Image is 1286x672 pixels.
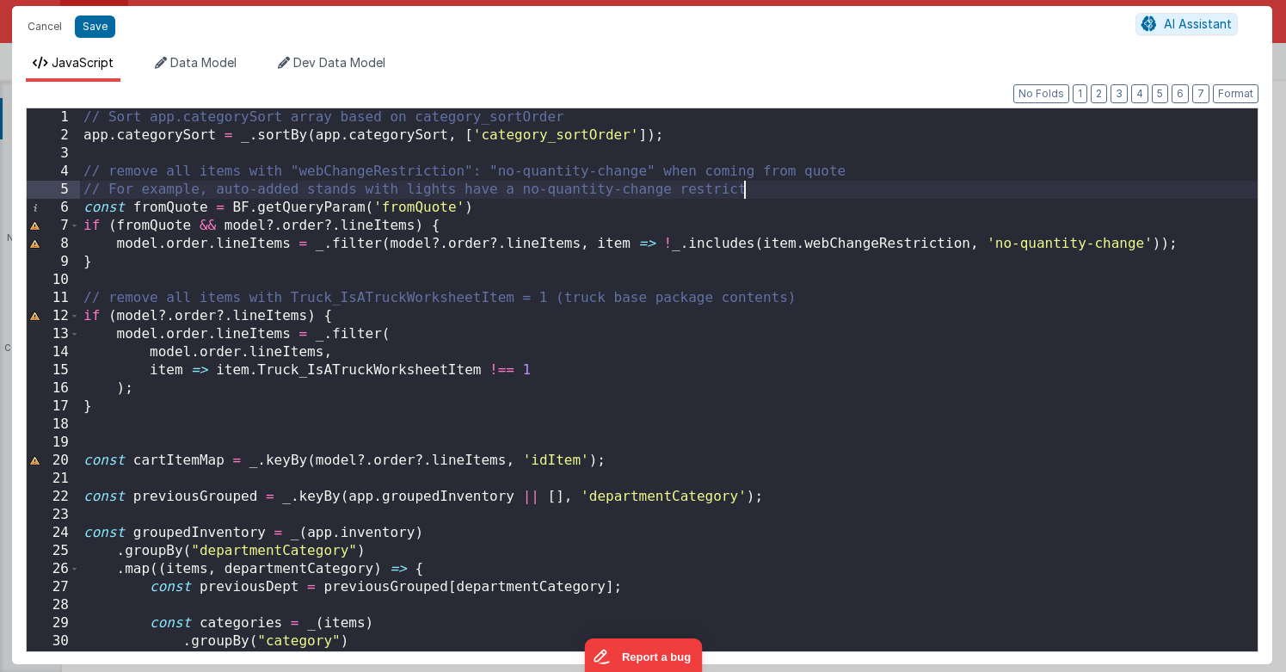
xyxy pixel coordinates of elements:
div: 3 [27,145,80,163]
div: 15 [27,361,80,379]
button: 2 [1091,84,1107,103]
button: Save [75,15,115,38]
div: 9 [27,253,80,271]
button: No Folds [1013,84,1069,103]
div: 21 [27,470,80,488]
div: 6 [27,199,80,217]
div: 30 [27,632,80,650]
div: 1 [27,108,80,126]
button: 7 [1192,84,1209,103]
div: 29 [27,614,80,632]
span: Data Model [170,55,237,70]
div: 17 [27,398,80,416]
div: 27 [27,578,80,596]
div: 24 [27,524,80,542]
div: 31 [27,650,80,669]
button: 3 [1111,84,1128,103]
div: 23 [27,506,80,524]
div: 28 [27,596,80,614]
span: JavaScript [52,55,114,70]
button: Format [1213,84,1258,103]
span: Dev Data Model [293,55,385,70]
div: 22 [27,488,80,506]
div: 26 [27,560,80,578]
div: 20 [27,452,80,470]
div: 7 [27,217,80,235]
button: 1 [1073,84,1087,103]
div: 13 [27,325,80,343]
div: 18 [27,416,80,434]
div: 5 [27,181,80,199]
button: Cancel [19,15,71,39]
div: 25 [27,542,80,560]
div: 16 [27,379,80,398]
button: 4 [1131,84,1148,103]
div: 8 [27,235,80,253]
div: 4 [27,163,80,181]
div: 14 [27,343,80,361]
button: 6 [1172,84,1189,103]
button: 5 [1152,84,1168,103]
div: 10 [27,271,80,289]
div: 19 [27,434,80,452]
div: 11 [27,289,80,307]
div: 12 [27,307,80,325]
div: 2 [27,126,80,145]
span: AI Assistant [1164,16,1232,31]
button: AI Assistant [1135,13,1238,35]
